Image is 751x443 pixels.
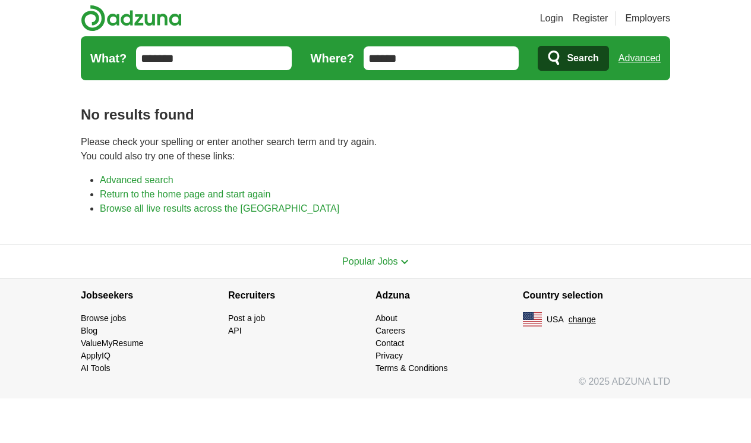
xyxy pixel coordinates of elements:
h4: Country selection [523,279,670,312]
a: Contact [375,338,404,348]
a: Register [573,11,608,26]
a: Advanced search [100,175,173,185]
a: Advanced [619,46,661,70]
a: ValueMyResume [81,338,144,348]
span: Search [567,46,598,70]
h1: No results found [81,104,670,125]
a: About [375,313,397,323]
p: Please check your spelling or enter another search term and try again. You could also try one of ... [81,135,670,164]
a: Login [540,11,563,26]
a: Return to the home page and start again [100,189,270,199]
span: USA [547,313,564,326]
span: Popular Jobs [342,256,397,266]
button: Search [538,46,608,71]
a: Post a job [228,313,265,323]
a: API [228,326,242,335]
div: © 2025 ADZUNA LTD [71,375,680,398]
img: US flag [523,312,542,326]
a: Careers [375,326,405,335]
button: change [569,313,596,326]
a: AI Tools [81,363,111,373]
img: Adzuna logo [81,5,182,32]
a: Browse jobs [81,313,126,323]
img: toggle icon [400,259,409,265]
label: What? [90,49,127,67]
a: Terms & Conditions [375,363,447,373]
a: Employers [625,11,670,26]
a: Browse all live results across the [GEOGRAPHIC_DATA] [100,203,339,213]
a: ApplyIQ [81,351,111,360]
a: Blog [81,326,97,335]
label: Where? [311,49,354,67]
a: Privacy [375,351,403,360]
